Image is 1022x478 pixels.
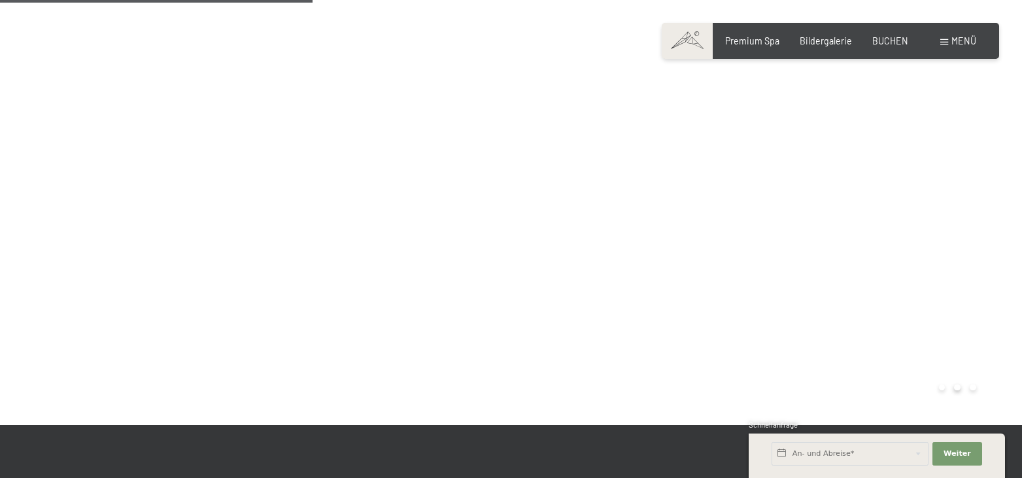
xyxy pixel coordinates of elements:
span: Menü [951,35,976,46]
span: Schnellanfrage [749,420,798,429]
span: Weiter [944,449,971,459]
a: BUCHEN [872,35,908,46]
a: Bildergalerie [800,35,852,46]
a: Premium Spa [725,35,779,46]
span: 1 [747,450,750,459]
div: Carousel Page 1 [939,384,945,391]
span: Einwilligung Marketing* [384,270,492,283]
div: Carousel Page 3 [970,384,976,391]
div: Carousel Pagination [934,384,976,391]
div: Carousel Page 2 (Current Slide) [954,384,961,391]
button: Weiter [932,442,982,466]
